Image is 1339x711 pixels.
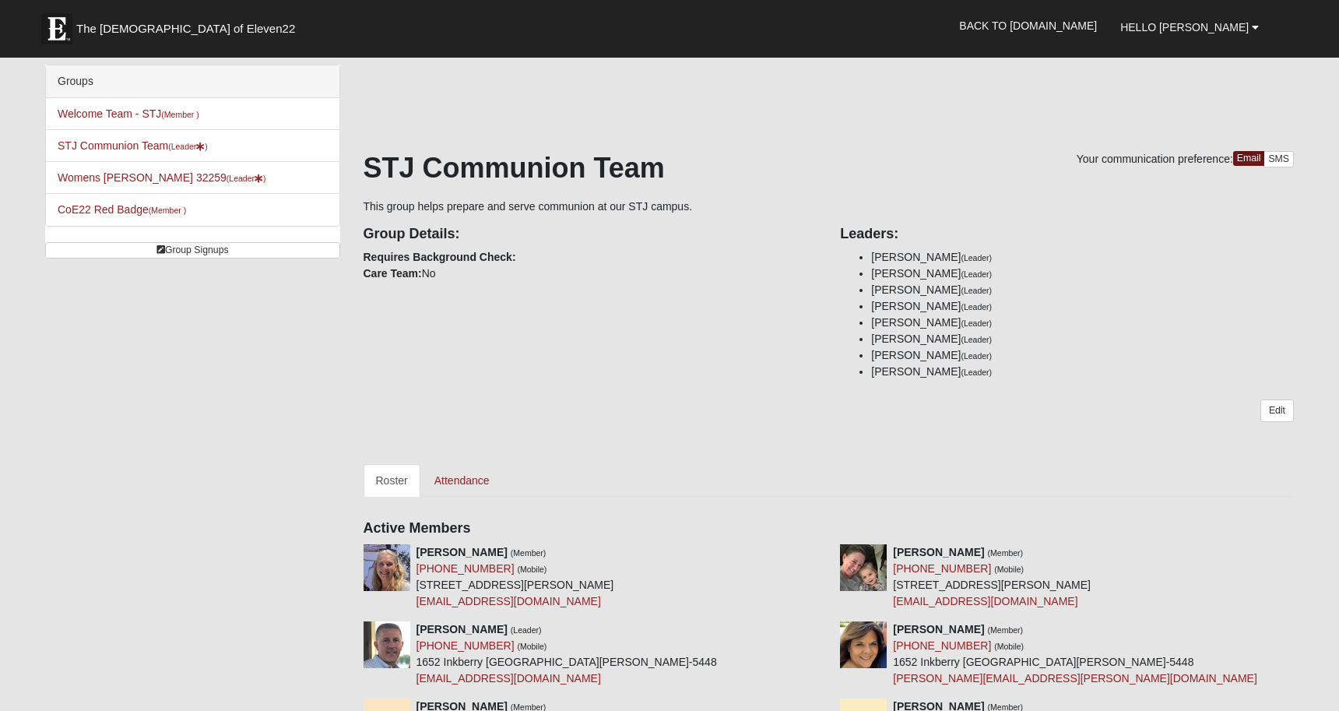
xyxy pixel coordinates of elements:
a: [PHONE_NUMBER] [416,562,515,575]
a: [PERSON_NAME][EMAIL_ADDRESS][PERSON_NAME][DOMAIN_NAME] [893,672,1257,685]
small: (Leader) [961,302,992,312]
div: Groups [46,65,339,98]
small: (Leader ) [168,142,208,151]
small: (Mobile) [994,642,1024,651]
a: Womens [PERSON_NAME] 32259(Leader) [58,171,266,184]
strong: [PERSON_NAME] [893,546,984,558]
a: Hello [PERSON_NAME] [1109,8,1270,47]
a: SMS [1263,151,1294,167]
small: (Member) [988,548,1024,558]
li: [PERSON_NAME] [871,298,1294,315]
li: [PERSON_NAME] [871,315,1294,331]
a: [EMAIL_ADDRESS][DOMAIN_NAME] [416,595,601,607]
small: (Leader ) [227,174,266,183]
strong: Care Team: [364,267,422,280]
a: [PHONE_NUMBER] [893,639,991,652]
strong: [PERSON_NAME] [893,623,984,635]
a: [PHONE_NUMBER] [893,562,991,575]
a: Welcome Team - STJ(Member ) [58,107,199,120]
h4: Active Members [364,520,1295,537]
small: (Mobile) [517,642,546,651]
li: [PERSON_NAME] [871,331,1294,347]
small: (Leader) [961,319,992,328]
a: Edit [1260,399,1294,422]
small: (Leader) [961,286,992,295]
small: (Member) [511,548,546,558]
small: (Member ) [149,206,186,215]
strong: Requires Background Check: [364,251,516,263]
div: [STREET_ADDRESS][PERSON_NAME] [416,544,614,610]
h4: Leaders: [840,226,1294,243]
a: [PHONE_NUMBER] [416,639,515,652]
strong: [PERSON_NAME] [416,546,508,558]
small: (Leader) [961,269,992,279]
a: STJ Communion Team(Leader) [58,139,208,152]
small: (Leader) [961,368,992,377]
small: (Leader) [961,253,992,262]
img: Eleven22 logo [41,13,72,44]
div: [STREET_ADDRESS][PERSON_NAME] [893,544,1091,610]
a: Back to [DOMAIN_NAME] [947,6,1109,45]
small: (Leader) [961,335,992,344]
small: (Mobile) [994,565,1024,574]
li: [PERSON_NAME] [871,364,1294,380]
a: Group Signups [45,242,340,259]
h1: STJ Communion Team [364,151,1295,185]
small: (Leader) [961,351,992,361]
h4: Group Details: [364,226,817,243]
small: (Member) [988,625,1024,635]
li: [PERSON_NAME] [871,266,1294,282]
small: (Leader) [511,625,542,635]
li: [PERSON_NAME] [871,282,1294,298]
div: No [352,215,829,282]
span: Hello [PERSON_NAME] [1120,21,1249,33]
li: [PERSON_NAME] [871,249,1294,266]
a: Attendance [422,464,502,497]
small: (Mobile) [517,565,546,574]
a: CoE22 Red Badge(Member ) [58,203,186,216]
a: The [DEMOGRAPHIC_DATA] of Eleven22 [33,5,345,44]
span: The [DEMOGRAPHIC_DATA] of Eleven22 [76,21,295,37]
a: [EMAIL_ADDRESS][DOMAIN_NAME] [416,672,601,685]
small: (Member ) [161,110,199,119]
div: 1652 Inkberry [GEOGRAPHIC_DATA][PERSON_NAME]-5448 [416,621,717,687]
a: [EMAIL_ADDRESS][DOMAIN_NAME] [893,595,1077,607]
div: 1652 Inkberry [GEOGRAPHIC_DATA][PERSON_NAME]-5448 [893,621,1257,687]
span: Your communication preference: [1077,153,1233,165]
strong: [PERSON_NAME] [416,623,508,635]
li: [PERSON_NAME] [871,347,1294,364]
a: Roster [364,464,420,497]
a: Email [1233,151,1265,166]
